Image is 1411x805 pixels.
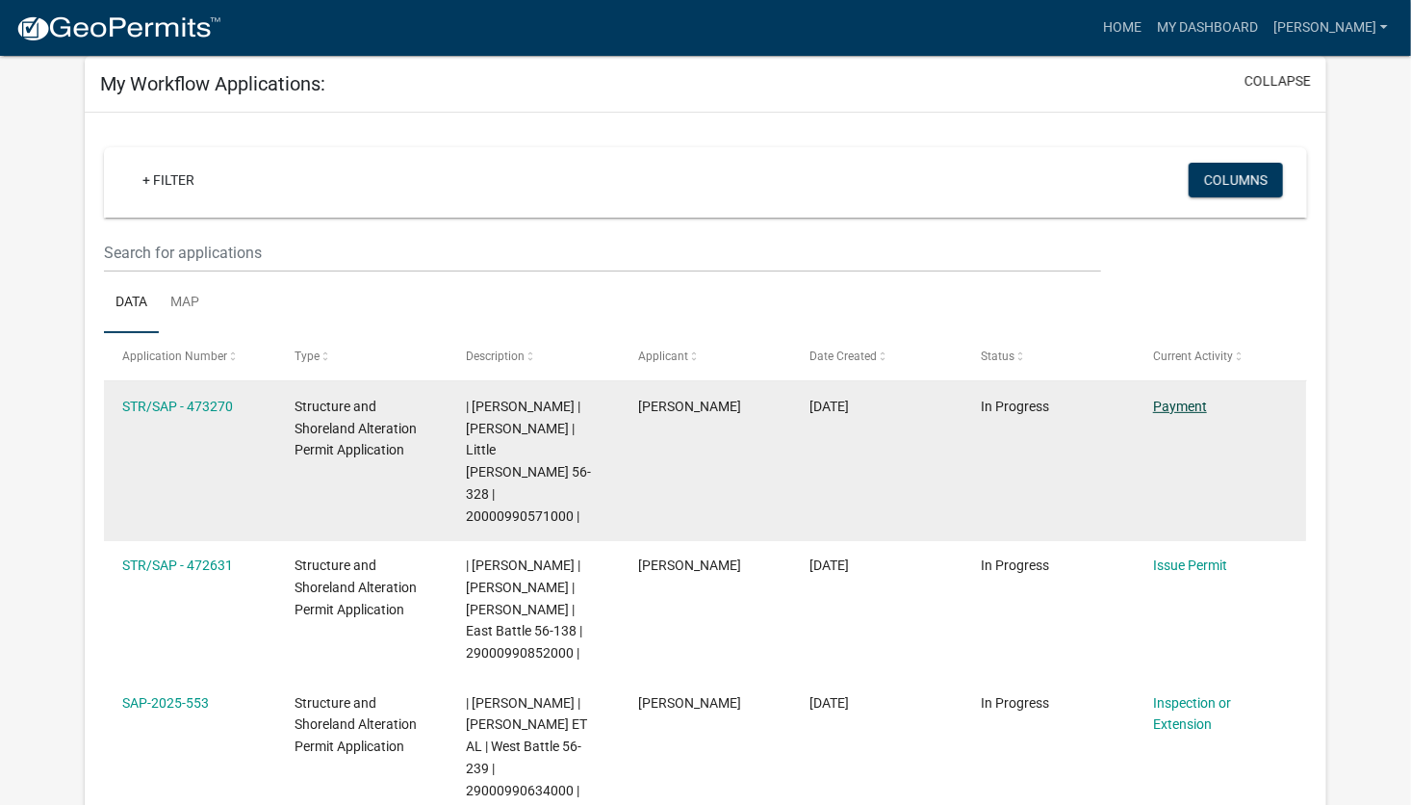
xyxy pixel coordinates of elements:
a: SAP-2025-553 [122,695,209,711]
span: Applicant [638,350,688,363]
a: STR/SAP - 472631 [122,558,233,573]
span: Structure and Shoreland Alteration Permit Application [295,399,417,458]
a: Inspection or Extension [1153,695,1231,733]
button: collapse [1244,71,1311,91]
a: Payment [1153,399,1207,414]
a: STR/SAP - 473270 [122,399,233,414]
a: Map [159,273,211,334]
span: Type [295,350,320,363]
span: In Progress [982,558,1050,573]
datatable-header-cell: Current Activity [1135,333,1306,379]
span: 09/03/2025 [809,399,849,414]
a: + Filter [127,163,210,197]
datatable-header-cell: Status [962,333,1134,379]
a: Home [1095,10,1149,46]
span: Current Activity [1153,350,1233,363]
datatable-header-cell: Type [276,333,448,379]
span: | Eric Babolian | SHANNON BODE | DARREN BODE | East Battle 56-138 | 29000990852000 | [466,558,582,661]
datatable-header-cell: Date Created [791,333,962,379]
span: Structure and Shoreland Alteration Permit Application [295,695,417,755]
span: Matt S Hoen [638,558,741,573]
input: Search for applications [104,233,1101,273]
datatable-header-cell: Applicant [620,333,791,379]
datatable-header-cell: Description [448,333,619,379]
span: Matt S Hoen [638,399,741,414]
span: 09/02/2025 [809,695,849,711]
a: [PERSON_NAME] [1266,10,1396,46]
span: In Progress [982,399,1050,414]
span: In Progress [982,695,1050,711]
span: | Kyle Westergard | MARNA M NELSON TST | Little McDonald 56-328 | 20000990571000 | [466,399,591,524]
a: My Dashboard [1149,10,1266,46]
span: Description [466,350,525,363]
span: Structure and Shoreland Alteration Permit Application [295,558,417,617]
span: Status [982,350,1015,363]
datatable-header-cell: Application Number [104,333,275,379]
span: 09/02/2025 [809,558,849,573]
a: Issue Permit [1153,558,1227,573]
a: Data [104,273,159,334]
span: Application Number [122,350,227,363]
span: Matt S Hoen [638,695,741,711]
h5: My Workflow Applications: [100,72,325,95]
span: Date Created [809,350,877,363]
button: Columns [1189,163,1283,197]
